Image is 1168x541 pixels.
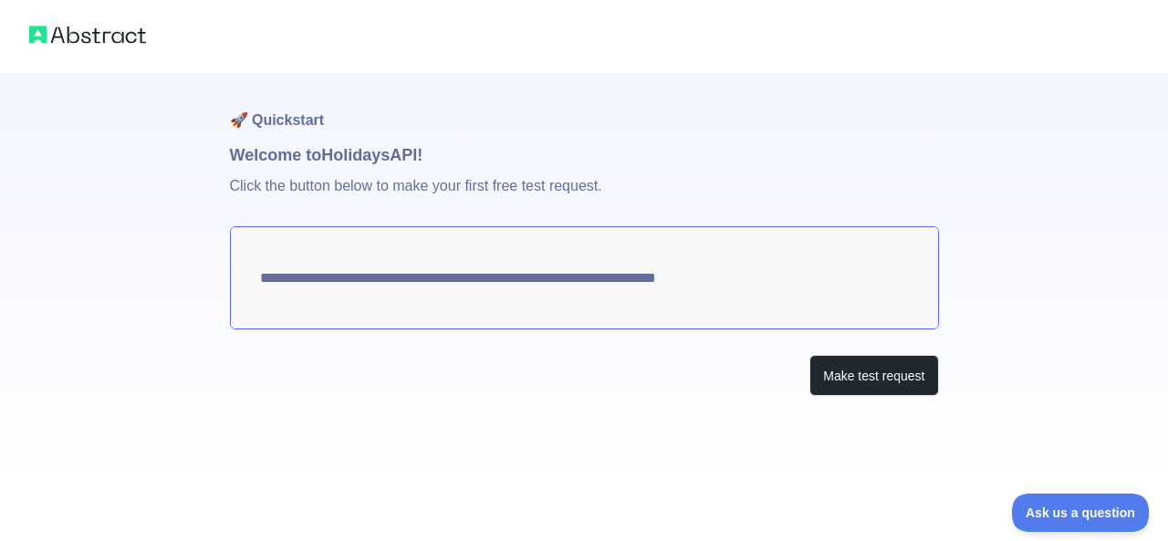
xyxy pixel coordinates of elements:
h1: Welcome to Holidays API! [230,142,939,168]
iframe: Toggle Customer Support [1012,494,1150,532]
h1: 🚀 Quickstart [230,73,939,142]
img: Abstract logo [29,22,146,47]
p: Click the button below to make your first free test request. [230,168,939,226]
button: Make test request [809,355,938,396]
